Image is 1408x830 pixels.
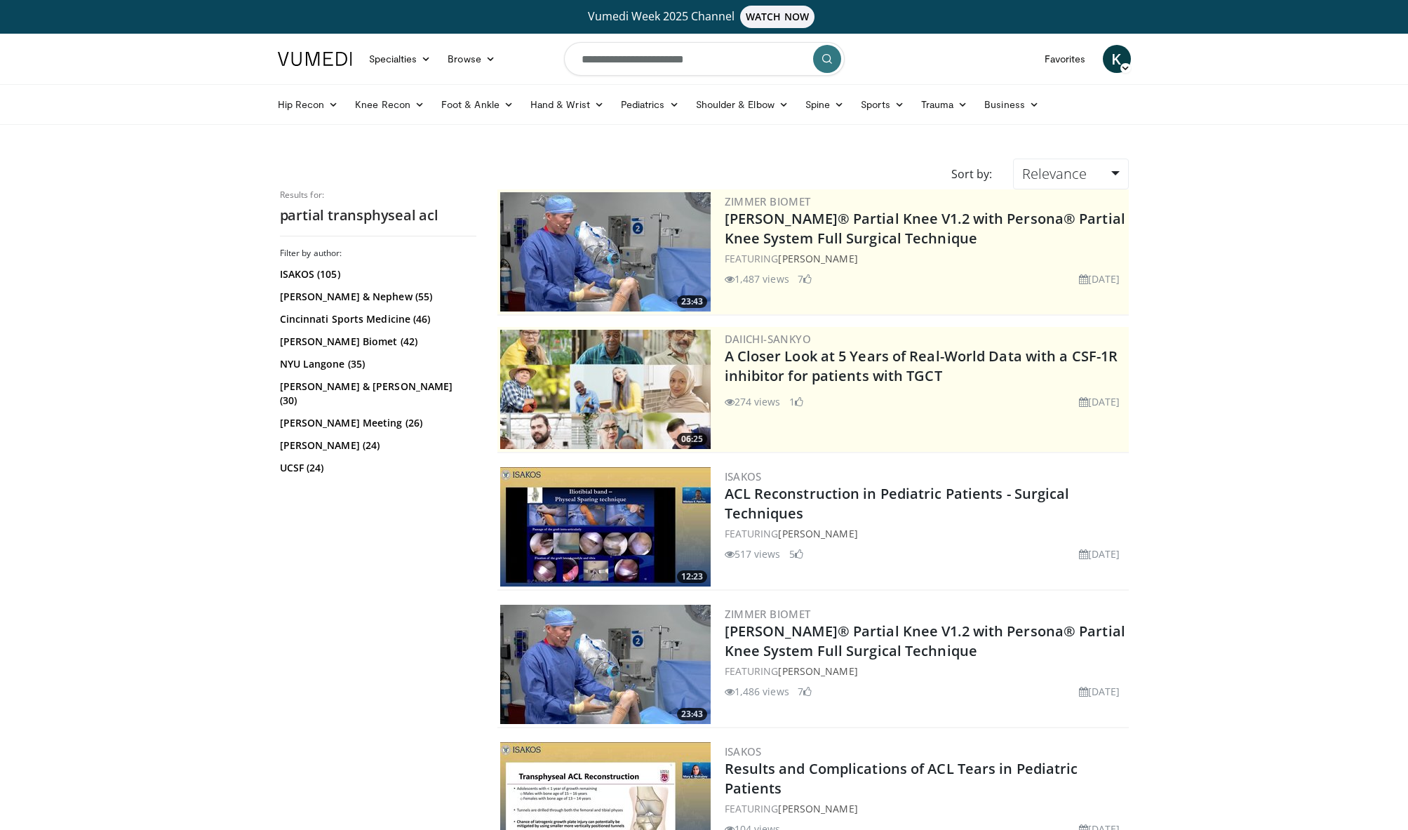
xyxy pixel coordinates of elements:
a: Favorites [1036,45,1094,73]
a: Knee Recon [347,91,433,119]
a: Results and Complications of ACL Tears in Pediatric Patients [725,759,1078,798]
a: 23:43 [500,192,711,312]
a: Trauma [913,91,977,119]
p: Results for: [280,189,476,201]
div: FEATURING [725,526,1126,541]
a: 06:25 [500,330,711,449]
div: FEATURING [725,664,1126,678]
img: 5eb3e32d-b81e-49db-a461-b6fc84946d2a.300x170_q85_crop-smart_upscale.jpg [500,467,711,587]
li: 274 views [725,394,781,409]
a: Shoulder & Elbow [688,91,797,119]
a: Daiichi-Sankyo [725,332,812,346]
a: Sports [852,91,913,119]
a: Business [976,91,1047,119]
h3: Filter by author: [280,248,476,259]
a: [PERSON_NAME] [778,527,857,540]
img: 99b1778f-d2b2-419a-8659-7269f4b428ba.300x170_q85_crop-smart_upscale.jpg [500,605,711,724]
li: 7 [798,684,812,699]
li: 5 [789,547,803,561]
a: Foot & Ankle [433,91,522,119]
a: K [1103,45,1131,73]
a: Specialties [361,45,440,73]
a: ACL Reconstruction in Pediatric Patients - Surgical Techniques [725,484,1070,523]
a: [PERSON_NAME] (24) [280,439,473,453]
a: 23:43 [500,605,711,724]
span: 23:43 [677,708,707,721]
a: A Closer Look at 5 Years of Real-World Data with a CSF-1R inhibitor for patients with TGCT [725,347,1118,385]
a: Pediatrics [612,91,688,119]
a: [PERSON_NAME]® Partial Knee V1.2 with Persona® Partial Knee System Full Surgical Technique [725,209,1125,248]
span: WATCH NOW [740,6,814,28]
li: [DATE] [1079,394,1120,409]
li: [DATE] [1079,272,1120,286]
span: 06:25 [677,433,707,446]
li: 7 [798,272,812,286]
span: 12:23 [677,570,707,583]
div: Sort by: [941,159,1003,189]
a: Vumedi Week 2025 ChannelWATCH NOW [280,6,1129,28]
a: [PERSON_NAME]® Partial Knee V1.2 with Persona® Partial Knee System Full Surgical Technique [725,622,1125,660]
div: FEATURING [725,801,1126,816]
a: [PERSON_NAME] [778,664,857,678]
a: Zimmer Biomet [725,194,811,208]
h2: partial transphyseal acl [280,206,476,225]
a: Spine [797,91,852,119]
a: Cincinnati Sports Medicine (46) [280,312,473,326]
li: 1,487 views [725,272,789,286]
a: [PERSON_NAME] [778,252,857,265]
img: 93c22cae-14d1-47f0-9e4a-a244e824b022.png.300x170_q85_crop-smart_upscale.jpg [500,330,711,449]
li: [DATE] [1079,547,1120,561]
a: [PERSON_NAME] & Nephew (55) [280,290,473,304]
a: 12:23 [500,467,711,587]
a: [PERSON_NAME] [778,802,857,815]
a: NYU Langone (35) [280,357,473,371]
a: [PERSON_NAME] Meeting (26) [280,416,473,430]
a: Hip Recon [269,91,347,119]
div: FEATURING [725,251,1126,266]
a: [PERSON_NAME] & [PERSON_NAME] (30) [280,380,473,408]
a: ISAKOS (105) [280,267,473,281]
a: Zimmer Biomet [725,607,811,621]
li: 1,486 views [725,684,789,699]
span: Relevance [1022,164,1087,183]
a: [PERSON_NAME] Biomet (42) [280,335,473,349]
li: 1 [789,394,803,409]
a: Hand & Wrist [522,91,612,119]
li: [DATE] [1079,684,1120,699]
img: VuMedi Logo [278,52,352,66]
a: UCSF (24) [280,461,473,475]
li: 517 views [725,547,781,561]
span: 23:43 [677,295,707,308]
input: Search topics, interventions [564,42,845,76]
a: Browse [439,45,504,73]
a: Relevance [1013,159,1128,189]
img: 99b1778f-d2b2-419a-8659-7269f4b428ba.300x170_q85_crop-smart_upscale.jpg [500,192,711,312]
a: ISAKOS [725,744,762,758]
a: ISAKOS [725,469,762,483]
